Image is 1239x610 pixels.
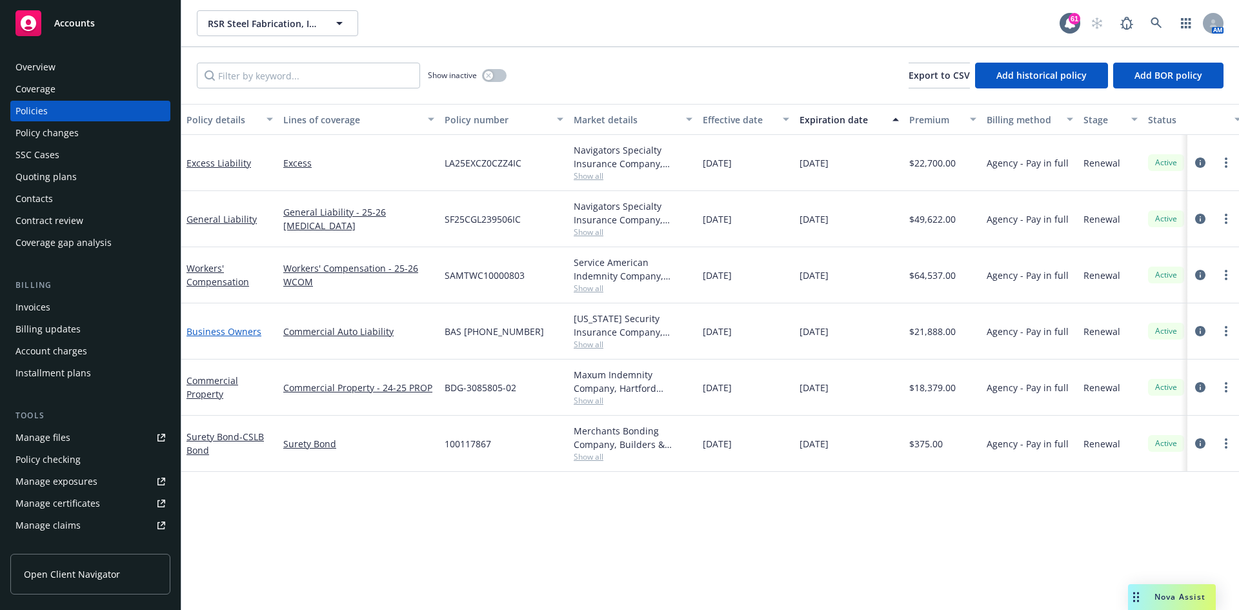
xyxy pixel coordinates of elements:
[703,325,732,338] span: [DATE]
[1083,381,1120,394] span: Renewal
[445,269,525,282] span: SAMTWC10000803
[1153,269,1179,281] span: Active
[1193,380,1208,395] a: circleInformation
[10,57,170,77] a: Overview
[15,363,91,383] div: Installment plans
[15,101,48,121] div: Policies
[10,449,170,470] a: Policy checking
[975,63,1108,88] button: Add historical policy
[1083,269,1120,282] span: Renewal
[703,212,732,226] span: [DATE]
[800,156,829,170] span: [DATE]
[1114,10,1140,36] a: Report a Bug
[1148,113,1227,127] div: Status
[1193,155,1208,170] a: circleInformation
[574,256,692,283] div: Service American Indemnity Company, Service American Indemnity Company, Method Insurance
[15,449,81,470] div: Policy checking
[10,409,170,422] div: Tools
[574,312,692,339] div: [US_STATE] Security Insurance Company, Liberty Mutual
[909,63,970,88] button: Export to CSV
[800,381,829,394] span: [DATE]
[15,341,87,361] div: Account charges
[1153,157,1179,168] span: Active
[15,297,50,318] div: Invoices
[574,283,692,294] span: Show all
[283,325,434,338] a: Commercial Auto Liability
[278,104,439,135] button: Lines of coverage
[987,212,1069,226] span: Agency - Pay in full
[439,104,569,135] button: Policy number
[987,113,1059,127] div: Billing method
[574,451,692,462] span: Show all
[703,269,732,282] span: [DATE]
[283,205,434,232] a: General Liability - 25-26 [MEDICAL_DATA]
[186,213,257,225] a: General Liability
[909,381,956,394] span: $18,379.00
[1218,436,1234,451] a: more
[1153,325,1179,337] span: Active
[574,199,692,227] div: Navigators Specialty Insurance Company, Hartford Insurance Group, Amwins
[1218,323,1234,339] a: more
[10,297,170,318] a: Invoices
[10,341,170,361] a: Account charges
[987,269,1069,282] span: Agency - Pay in full
[186,113,259,127] div: Policy details
[1069,13,1080,25] div: 61
[186,431,264,456] a: Surety Bond
[10,471,170,492] a: Manage exposures
[15,319,81,340] div: Billing updates
[1218,267,1234,283] a: more
[909,69,970,81] span: Export to CSV
[800,269,829,282] span: [DATE]
[1154,591,1205,602] span: Nova Assist
[15,167,77,187] div: Quoting plans
[1193,436,1208,451] a: circleInformation
[10,123,170,143] a: Policy changes
[10,79,170,99] a: Coverage
[1193,323,1208,339] a: circleInformation
[283,156,434,170] a: Excess
[1078,104,1143,135] button: Stage
[987,325,1069,338] span: Agency - Pay in full
[15,493,100,514] div: Manage certificates
[10,5,170,41] a: Accounts
[197,63,420,88] input: Filter by keyword...
[283,437,434,451] a: Surety Bond
[1218,155,1234,170] a: more
[982,104,1078,135] button: Billing method
[197,10,358,36] button: RSR Steel Fabrication, Inc.
[15,427,70,448] div: Manage files
[1083,212,1120,226] span: Renewal
[794,104,904,135] button: Expiration date
[1193,211,1208,227] a: circleInformation
[574,424,692,451] div: Merchants Bonding Company, Builders & Tradesmen’s Insurance Services, Inc., (BTIS)
[987,156,1069,170] span: Agency - Pay in full
[15,210,83,231] div: Contract review
[10,319,170,340] a: Billing updates
[10,279,170,292] div: Billing
[428,70,477,81] span: Show inactive
[15,57,55,77] div: Overview
[996,69,1087,81] span: Add historical policy
[283,381,434,394] a: Commercial Property - 24-25 PROP
[574,113,678,127] div: Market details
[445,325,544,338] span: BAS [PHONE_NUMBER]
[1193,267,1208,283] a: circleInformation
[909,212,956,226] span: $49,622.00
[208,17,319,30] span: RSR Steel Fabrication, Inc.
[445,437,491,451] span: 100117867
[574,395,692,406] span: Show all
[703,437,732,451] span: [DATE]
[445,113,549,127] div: Policy number
[54,18,95,28] span: Accounts
[909,325,956,338] span: $21,888.00
[1153,381,1179,393] span: Active
[800,325,829,338] span: [DATE]
[1083,325,1120,338] span: Renewal
[10,188,170,209] a: Contacts
[10,537,170,558] a: Manage BORs
[10,493,170,514] a: Manage certificates
[703,381,732,394] span: [DATE]
[987,437,1069,451] span: Agency - Pay in full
